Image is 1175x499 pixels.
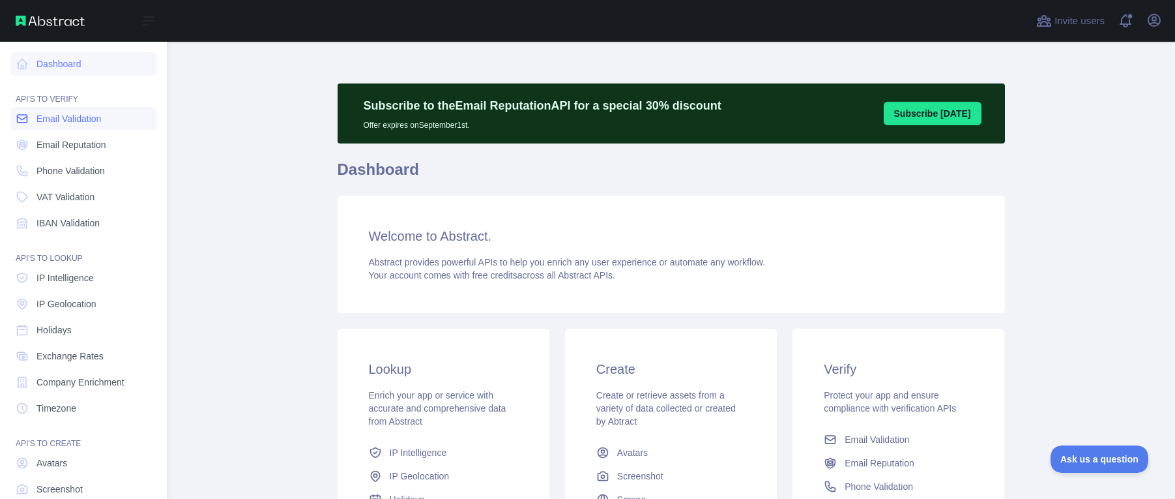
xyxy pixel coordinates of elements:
[36,271,94,284] span: IP Intelligence
[338,159,1005,190] h1: Dashboard
[36,112,101,125] span: Email Validation
[617,470,663,483] span: Screenshot
[10,185,156,209] a: VAT Validation
[364,97,721,115] p: Subscribe to the Email Reputation API for a special 30 % discount
[10,107,156,130] a: Email Validation
[884,102,981,125] button: Subscribe [DATE]
[596,360,746,378] h3: Create
[845,433,909,446] span: Email Validation
[36,457,67,470] span: Avatars
[10,451,156,475] a: Avatars
[36,376,124,389] span: Company Enrichment
[16,16,85,26] img: Abstract API
[36,297,96,310] span: IP Geolocation
[369,227,974,245] h3: Welcome to Abstract.
[10,211,156,235] a: IBAN Validation
[390,470,450,483] span: IP Geolocation
[10,266,156,290] a: IP Intelligence
[1051,446,1149,473] iframe: Toggle Customer Support
[617,446,648,459] span: Avatars
[1034,10,1107,31] button: Invite users
[596,390,736,427] span: Create or retrieve assets from a variety of data collected or created by Abtract
[819,475,978,498] a: Phone Validation
[36,217,100,230] span: IBAN Validation
[819,428,978,451] a: Email Validation
[364,115,721,130] p: Offer expires on September 1st.
[364,464,523,488] a: IP Geolocation
[390,446,447,459] span: IP Intelligence
[10,237,156,264] div: API'S TO LOOKUP
[369,360,518,378] h3: Lookup
[10,52,156,76] a: Dashboard
[36,324,72,337] span: Holidays
[845,457,914,470] span: Email Reputation
[819,451,978,475] a: Email Reputation
[591,464,751,488] a: Screenshot
[10,423,156,449] div: API'S TO CREATE
[472,270,517,280] span: free credits
[369,390,506,427] span: Enrich your app or service with accurate and comprehensive data from Abstract
[10,370,156,394] a: Company Enrichment
[824,390,956,414] span: Protect your app and ensure compliance with verification APIs
[36,402,76,415] span: Timezone
[10,397,156,420] a: Timezone
[10,344,156,368] a: Exchange Rates
[1054,14,1105,29] span: Invite users
[36,190,94,204] span: VAT Validation
[10,133,156,157] a: Email Reputation
[824,360,973,378] h3: Verify
[36,164,105,177] span: Phone Validation
[10,292,156,316] a: IP Geolocation
[845,480,913,493] span: Phone Validation
[10,159,156,183] a: Phone Validation
[369,270,615,280] span: Your account comes with across all Abstract APIs.
[10,318,156,342] a: Holidays
[36,138,106,151] span: Email Reputation
[36,483,83,496] span: Screenshot
[10,78,156,104] div: API'S TO VERIFY
[36,350,104,363] span: Exchange Rates
[369,257,766,267] span: Abstract provides powerful APIs to help you enrich any user experience or automate any workflow.
[364,441,523,464] a: IP Intelligence
[591,441,751,464] a: Avatars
